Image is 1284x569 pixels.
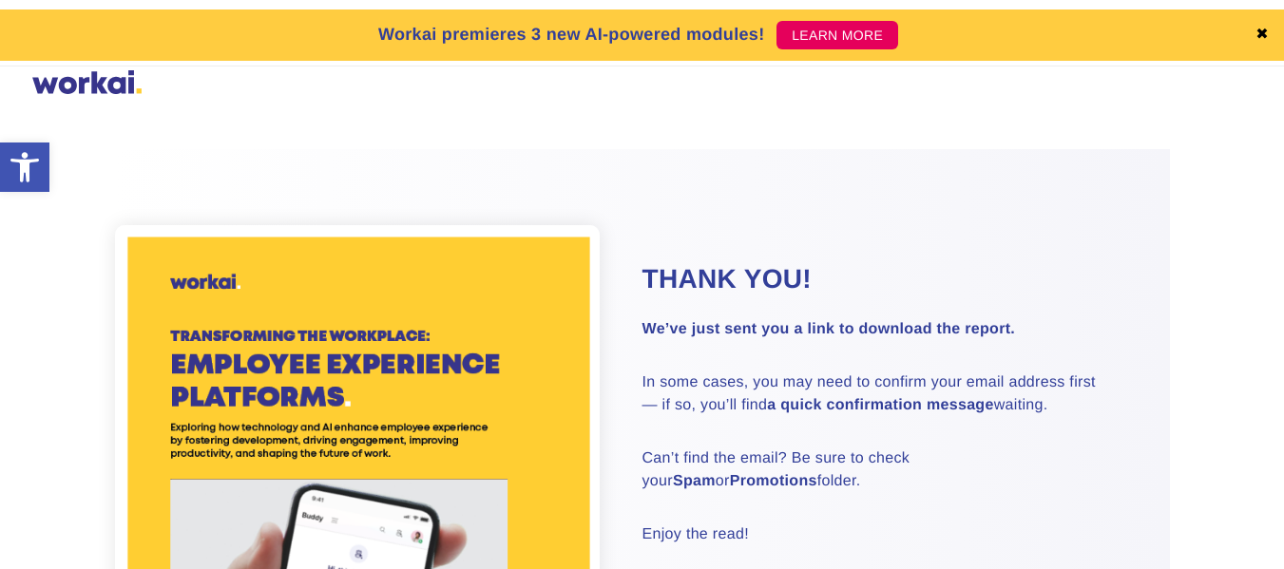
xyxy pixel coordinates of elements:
strong: a quick confirmation message [767,397,993,413]
a: ✖ [1255,28,1269,43]
strong: We’ve just sent you a link to download the report. [642,321,1016,337]
strong: Promotions [730,473,817,489]
strong: Spam [673,473,716,489]
a: LEARN MORE [776,21,898,49]
p: In some cases, you may need to confirm your email address first — if so, you’ll find waiting. [642,371,1122,417]
p: Can’t find the email? Be sure to check your or folder. [642,447,1122,493]
h2: Thank you! [642,261,1122,297]
p: Enjoy the read! [642,523,1122,546]
p: Workai premieres 3 new AI-powered modules! [378,22,765,47]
